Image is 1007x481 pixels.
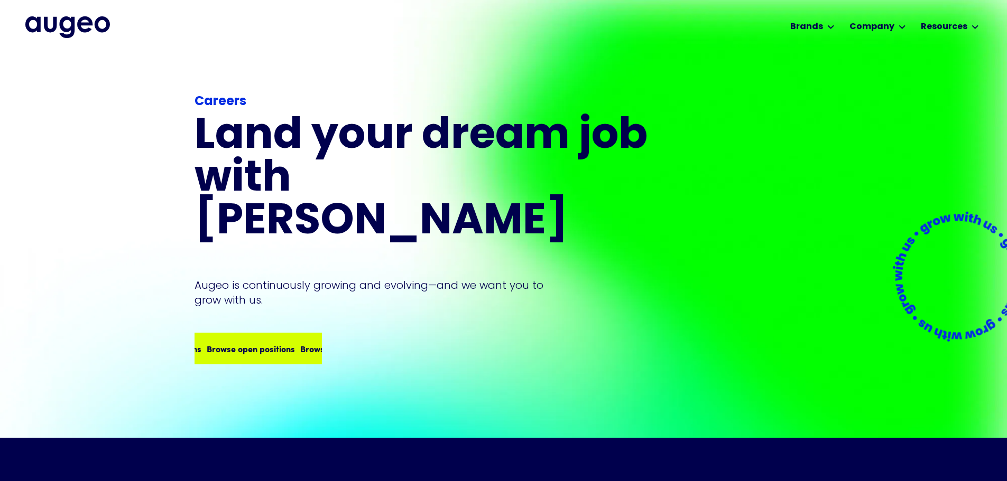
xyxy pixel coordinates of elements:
strong: Careers [195,96,246,108]
div: Company [849,21,894,33]
div: Resources [921,21,967,33]
div: Brands [790,21,823,33]
div: Browse open positions [266,342,354,355]
h1: Land your dream job﻿ with [PERSON_NAME] [195,116,651,244]
p: Augeo is continuously growing and evolving—and we want you to grow with us. [195,278,558,307]
img: Augeo's full logo in midnight blue. [25,16,110,37]
a: home [25,16,110,37]
a: Browse open positionsBrowse open positions [195,333,322,364]
div: Browse open positions [172,342,261,355]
